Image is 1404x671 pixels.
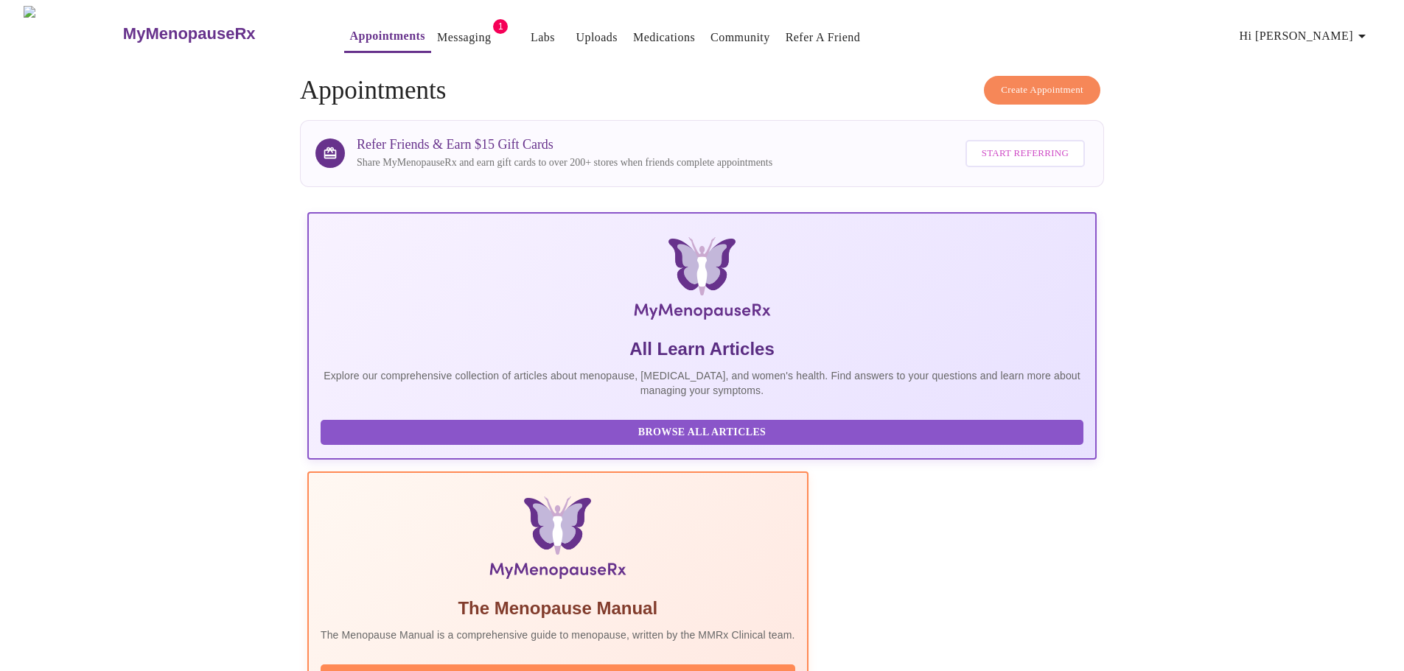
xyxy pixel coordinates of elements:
[350,26,425,46] a: Appointments
[357,137,772,152] h3: Refer Friends & Earn $15 Gift Cards
[321,337,1083,361] h5: All Learn Articles
[439,237,965,326] img: MyMenopauseRx Logo
[1001,82,1083,99] span: Create Appointment
[1234,21,1377,51] button: Hi [PERSON_NAME]
[123,24,256,43] h3: MyMenopauseRx
[121,8,314,60] a: MyMenopauseRx
[965,140,1085,167] button: Start Referring
[627,23,701,52] button: Medications
[321,425,1087,438] a: Browse All Articles
[780,23,867,52] button: Refer a Friend
[321,368,1083,398] p: Explore our comprehensive collection of articles about menopause, [MEDICAL_DATA], and women's hea...
[576,27,618,48] a: Uploads
[357,155,772,170] p: Share MyMenopauseRx and earn gift cards to over 200+ stores when friends complete appointments
[24,6,121,61] img: MyMenopauseRx Logo
[321,597,795,620] h5: The Menopause Manual
[396,496,719,585] img: Menopause Manual
[633,27,695,48] a: Medications
[531,27,555,48] a: Labs
[705,23,776,52] button: Community
[984,76,1100,105] button: Create Appointment
[344,21,431,53] button: Appointments
[570,23,624,52] button: Uploads
[437,27,491,48] a: Messaging
[982,145,1069,162] span: Start Referring
[300,76,1104,105] h4: Appointments
[1240,26,1371,46] span: Hi [PERSON_NAME]
[519,23,566,52] button: Labs
[335,424,1069,442] span: Browse All Articles
[786,27,861,48] a: Refer a Friend
[321,628,795,642] p: The Menopause Manual is a comprehensive guide to menopause, written by the MMRx Clinical team.
[493,19,508,34] span: 1
[962,133,1089,175] a: Start Referring
[710,27,770,48] a: Community
[431,23,497,52] button: Messaging
[321,420,1083,446] button: Browse All Articles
